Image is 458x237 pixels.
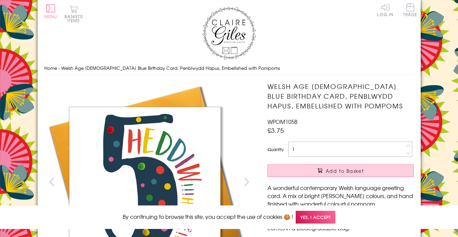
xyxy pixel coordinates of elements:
[65,5,83,22] button: Basket0 items
[267,82,414,110] h1: Welsh Age [DEMOGRAPHIC_DATA] Blue Birthday Card, Penblwydd Hapus, Embellished with Pompoms
[296,211,335,224] span: Yes, I accept
[326,168,364,174] span: Add to Basket
[58,65,60,71] span: ›
[44,4,57,18] button: Menu
[68,13,83,23] span: 0 items
[202,7,256,60] img: Claire Giles Greetings Cards
[44,61,414,75] nav: breadcrumbs
[44,174,59,189] button: prev
[44,65,57,71] a: Home
[403,3,417,18] a: Trade
[267,146,284,152] label: Quantity
[61,65,280,71] span: Welsh Age [DEMOGRAPHIC_DATA] Blue Birthday Card, Penblwydd Hapus, Embellished with Pompoms
[403,3,417,16] span: Trade
[267,164,414,177] button: Add to Basket
[377,3,393,16] a: Log In
[267,184,414,232] p: A wonderful contemporary Welsh language greeting card. A mix of bright [PERSON_NAME] colours, and...
[44,13,57,19] span: Menu
[239,174,254,189] button: next
[267,117,297,126] span: WPOM105B
[267,126,284,135] span: £3.75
